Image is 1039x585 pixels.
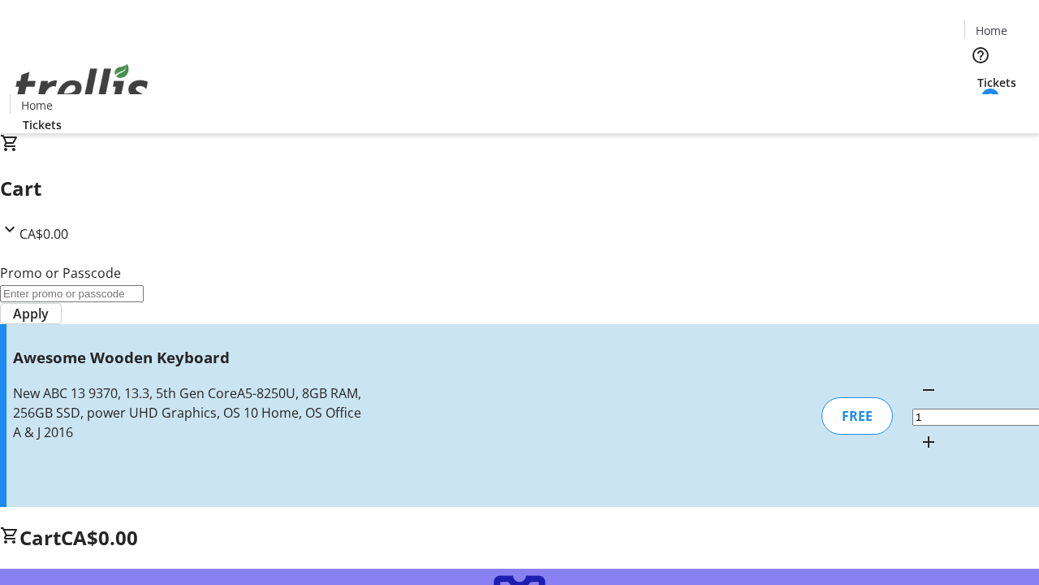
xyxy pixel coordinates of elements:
button: Help [964,39,997,71]
span: Tickets [23,116,62,133]
span: CA$0.00 [61,524,138,551]
a: Home [11,97,63,114]
a: Home [965,22,1017,39]
button: Increment by one [912,426,945,458]
button: Decrement by one [912,374,945,406]
div: New ABC 13 9370, 13.3, 5th Gen CoreA5-8250U, 8GB RAM, 256GB SSD, power UHD Graphics, OS 10 Home, ... [13,383,368,442]
span: Tickets [977,74,1016,91]
h3: Awesome Wooden Keyboard [13,346,368,369]
span: CA$0.00 [19,225,68,243]
span: Apply [13,304,49,323]
span: Home [21,97,53,114]
a: Tickets [10,116,75,133]
a: Tickets [964,74,1029,91]
div: FREE [821,397,893,435]
span: Home [976,22,1007,39]
button: Cart [964,91,997,123]
img: Orient E2E Organization q70Q7hIrxM's Logo [10,46,154,128]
